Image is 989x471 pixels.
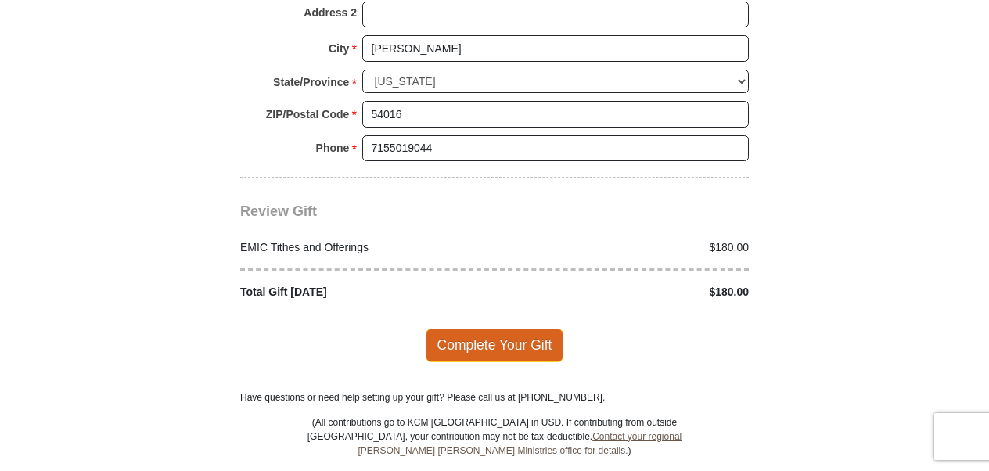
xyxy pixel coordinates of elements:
[240,203,317,219] span: Review Gift
[232,239,495,256] div: EMIC Tithes and Offerings
[304,2,357,23] strong: Address 2
[494,284,757,300] div: $180.00
[273,71,349,93] strong: State/Province
[426,329,564,361] span: Complete Your Gift
[240,390,749,404] p: Have questions or need help setting up your gift? Please call us at [PHONE_NUMBER].
[232,284,495,300] div: Total Gift [DATE]
[329,38,349,59] strong: City
[316,137,350,159] strong: Phone
[358,431,682,456] a: Contact your regional [PERSON_NAME] [PERSON_NAME] Ministries office for details.
[266,103,350,125] strong: ZIP/Postal Code
[494,239,757,256] div: $180.00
